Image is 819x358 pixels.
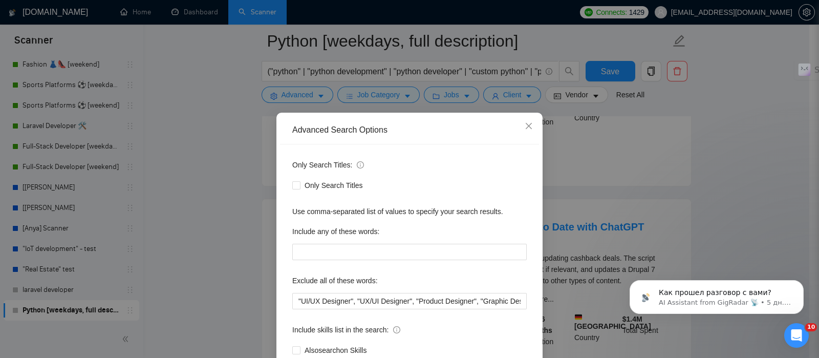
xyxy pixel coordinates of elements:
[292,324,400,335] span: Include skills list in the search:
[393,326,400,333] span: info-circle
[614,259,819,330] iframe: Intercom notifications сообщение
[805,323,817,331] span: 10
[525,122,533,130] span: close
[357,161,364,169] span: info-circle
[300,345,371,356] span: Also search on Skills
[784,323,809,348] iframe: Intercom live chat
[292,159,364,171] span: Only Search Titles:
[292,206,527,217] div: Use comma-separated list of values to specify your search results.
[515,113,543,140] button: Close
[292,223,379,240] label: Include any of these words:
[292,124,527,136] div: Advanced Search Options
[292,272,378,289] label: Exclude all of these words:
[300,180,367,191] span: Only Search Titles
